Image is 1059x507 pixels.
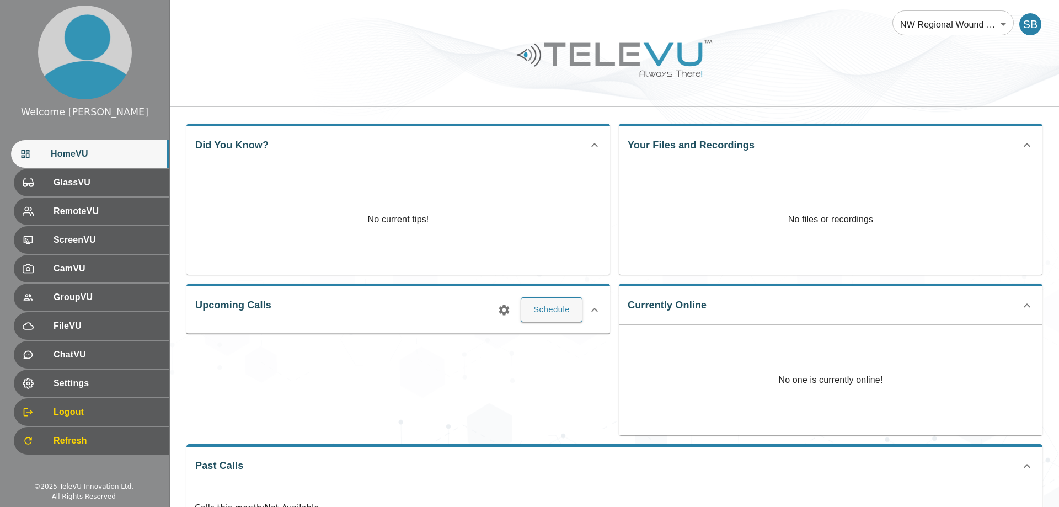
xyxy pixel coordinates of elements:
[14,341,169,369] div: ChatVU
[14,255,169,282] div: CamVU
[54,348,161,361] span: ChatVU
[778,325,882,435] p: No one is currently online!
[54,205,161,218] span: RemoteVU
[54,262,161,275] span: CamVU
[892,9,1014,40] div: NW Regional Wound Care
[51,147,161,161] span: HomeVU
[54,434,161,447] span: Refresh
[14,398,169,426] div: Logout
[54,291,161,304] span: GroupVU
[54,176,161,189] span: GlassVU
[11,140,169,168] div: HomeVU
[54,405,161,419] span: Logout
[38,6,132,99] img: profile.png
[54,319,161,333] span: FileVU
[14,312,169,340] div: FileVU
[515,35,714,81] img: Logo
[54,377,161,390] span: Settings
[619,164,1042,275] p: No files or recordings
[52,492,116,501] div: All Rights Reserved
[14,198,169,225] div: RemoteVU
[14,226,169,254] div: ScreenVU
[14,427,169,455] div: Refresh
[1019,13,1041,35] div: SB
[14,370,169,397] div: Settings
[14,169,169,196] div: GlassVU
[54,233,161,247] span: ScreenVU
[521,297,582,322] button: Schedule
[368,213,429,226] p: No current tips!
[14,284,169,311] div: GroupVU
[21,105,148,119] div: Welcome [PERSON_NAME]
